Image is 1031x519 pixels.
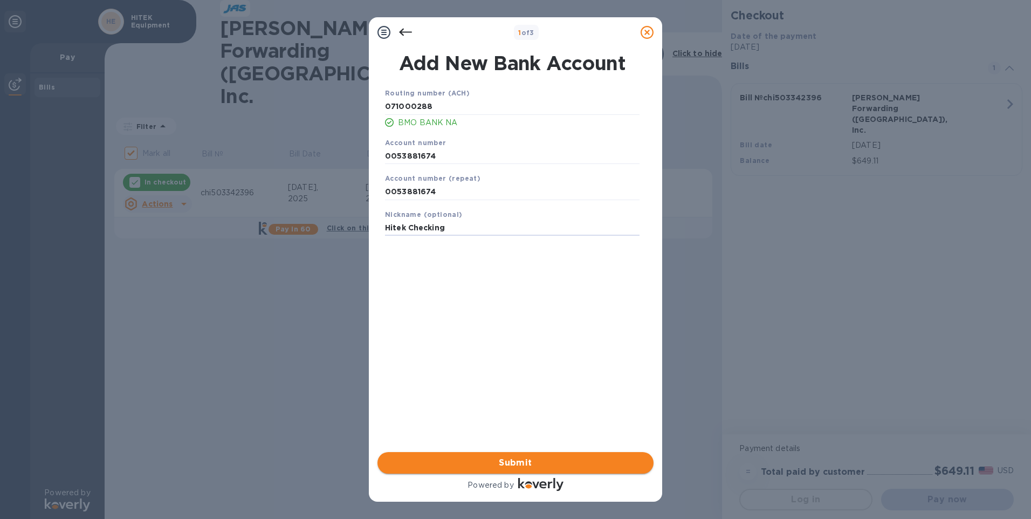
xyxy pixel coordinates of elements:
[385,210,463,218] b: Nickname (optional)
[385,139,446,147] b: Account number
[385,220,640,236] input: Enter nickname
[385,174,480,182] b: Account number (repeat)
[468,480,513,491] p: Powered by
[518,29,534,37] b: of 3
[398,117,640,128] p: BMO BANK NA
[385,89,470,97] b: Routing number (ACH)
[518,478,563,491] img: Logo
[518,29,521,37] span: 1
[385,99,640,115] input: Enter routing number
[377,452,654,474] button: Submit
[385,184,640,200] input: Enter account number
[385,148,640,164] input: Enter account number
[379,52,646,74] h1: Add New Bank Account
[386,456,645,469] span: Submit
